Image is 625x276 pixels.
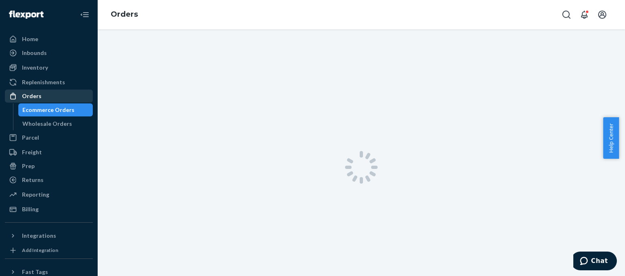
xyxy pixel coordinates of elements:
[573,252,617,272] iframe: Opens a widget where you can chat to one of our agents
[22,120,72,128] div: Wholesale Orders
[576,7,592,23] button: Open notifications
[5,245,93,255] a: Add Integration
[5,173,93,186] a: Returns
[22,205,39,213] div: Billing
[5,46,93,59] a: Inbounds
[9,11,44,19] img: Flexport logo
[104,3,144,26] ol: breadcrumbs
[558,7,575,23] button: Open Search Box
[22,92,42,100] div: Orders
[5,131,93,144] a: Parcel
[22,247,58,254] div: Add Integration
[22,78,65,86] div: Replenishments
[22,49,47,57] div: Inbounds
[76,7,93,23] button: Close Navigation
[5,229,93,242] button: Integrations
[22,268,48,276] div: Fast Tags
[5,188,93,201] a: Reporting
[5,160,93,173] a: Prep
[22,35,38,43] div: Home
[5,61,93,74] a: Inventory
[22,176,44,184] div: Returns
[111,10,138,19] a: Orders
[22,148,42,156] div: Freight
[5,146,93,159] a: Freight
[18,117,93,130] a: Wholesale Orders
[22,162,35,170] div: Prep
[594,7,610,23] button: Open account menu
[5,203,93,216] a: Billing
[5,76,93,89] a: Replenishments
[5,33,93,46] a: Home
[22,191,49,199] div: Reporting
[5,90,93,103] a: Orders
[22,134,39,142] div: Parcel
[18,103,93,116] a: Ecommerce Orders
[603,117,619,159] button: Help Center
[22,106,74,114] div: Ecommerce Orders
[22,232,56,240] div: Integrations
[22,64,48,72] div: Inventory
